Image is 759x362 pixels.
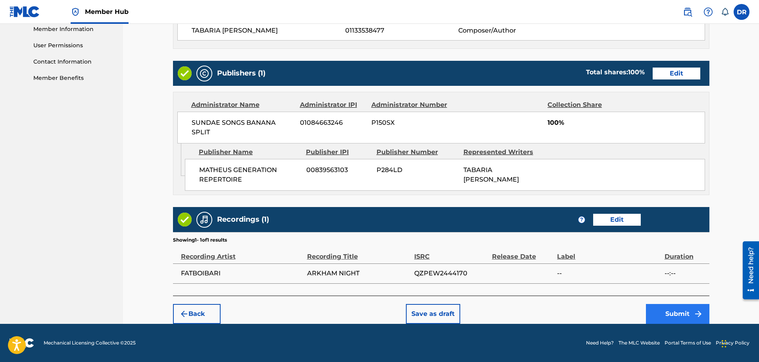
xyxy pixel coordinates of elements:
img: MLC Logo [10,6,40,17]
iframe: Resource Center [737,238,759,302]
div: Recording Title [307,244,410,261]
img: Recordings [200,215,209,225]
a: The MLC Website [619,339,660,347]
span: Member Hub [85,7,129,16]
img: Valid [178,66,192,80]
a: Member Benefits [33,74,113,82]
img: Valid [178,213,192,226]
a: Contact Information [33,58,113,66]
div: Administrator IPI [300,100,365,110]
button: Submit [646,304,709,324]
span: TABARIA [PERSON_NAME] [192,26,346,35]
img: search [683,7,692,17]
h5: Publishers (1) [217,69,265,78]
p: Showing 1 - 1 of 1 results [173,236,227,244]
a: Portal Terms of Use [665,339,711,347]
div: Help [700,4,716,20]
span: Composer/Author [458,26,561,35]
div: Collection Share [548,100,624,110]
div: Notifications [721,8,729,16]
div: Total shares: [586,68,645,77]
img: Top Rightsholder [71,7,80,17]
iframe: Chat Widget [719,324,759,362]
img: f7272a7cc735f4ea7f67.svg [694,309,703,319]
div: Recording Artist [181,244,303,261]
div: Publisher IPI [306,147,371,157]
div: Label [557,244,660,261]
span: Mechanical Licensing Collective © 2025 [44,339,136,347]
button: Save as draft [406,304,460,324]
a: Public Search [680,4,696,20]
div: Duration [665,244,705,261]
img: Publishers [200,69,209,78]
span: 00839563103 [306,165,371,175]
a: Privacy Policy [716,339,749,347]
div: Administrator Name [191,100,294,110]
a: User Permissions [33,41,113,50]
div: Administrator Number [371,100,453,110]
span: P150SX [371,118,453,128]
img: help [703,7,713,17]
span: MATHEUS GENERATION REPERTOIRE [199,165,300,184]
span: 100% [548,118,705,128]
a: Need Help? [586,339,614,347]
span: 01133538477 [345,26,458,35]
a: Member Information [33,25,113,33]
div: Release Date [492,244,553,261]
span: P284LD [377,165,457,175]
div: Publisher Number [377,147,457,157]
span: 01084663246 [300,118,365,128]
span: ? [578,217,585,223]
button: Edit [593,214,641,226]
img: 7ee5dd4eb1f8a8e3ef2f.svg [179,309,189,319]
span: -- [557,269,660,278]
button: Back [173,304,221,324]
span: 100 % [628,68,645,76]
div: ISRC [414,244,488,261]
img: logo [10,338,34,348]
span: TABARIA [PERSON_NAME] [463,166,519,183]
span: ARKHAM NIGHT [307,269,410,278]
button: Edit [653,68,700,79]
div: Publisher Name [199,147,300,157]
div: Drag [722,332,726,356]
span: SUNDAE SONGS BANANA SPLIT [192,118,294,137]
span: --:-- [665,269,705,278]
span: QZPEW2444170 [414,269,488,278]
h5: Recordings (1) [217,215,269,224]
div: User Menu [734,4,749,20]
div: Represented Writers [463,147,544,157]
span: FATBOIBARI [181,269,303,278]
